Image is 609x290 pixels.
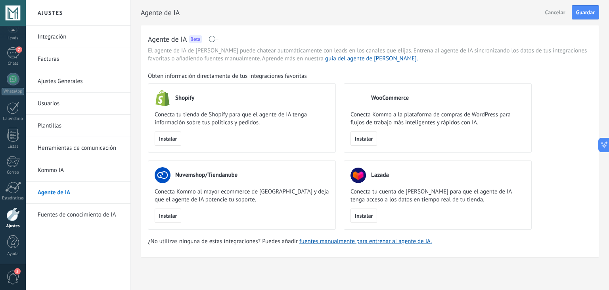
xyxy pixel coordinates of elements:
span: Instalar [159,213,177,218]
span: El agente de IA de [PERSON_NAME] puede chatear automáticamente con leads en los canales que elija... [148,47,592,63]
li: Integración [26,26,130,48]
span: 7 [16,46,22,53]
h2: Agente de IA [148,34,187,44]
span: Cancelar [545,10,565,15]
span: Guardar [576,10,595,15]
button: Instalar [155,209,181,223]
span: 2 [14,268,21,275]
div: Listas [2,144,25,149]
li: Kommo IA [26,159,130,182]
span: Instalar [355,136,373,141]
span: Conecta tu cuenta de [PERSON_NAME] para que el agente de IA tenga acceso a los datos en tiempo re... [350,188,525,204]
div: Leads [2,36,25,41]
span: Lazada [371,171,389,179]
a: Integración [38,26,123,48]
span: Conecta tu tienda de Shopify para que el agente de IA tenga información sobre tus políticas y ped... [155,111,329,127]
li: Ajustes Generales [26,70,130,93]
div: Estadísticas [2,196,25,201]
a: Agente de IA [38,182,123,204]
button: Guardar [572,5,599,19]
div: Correo [2,170,25,175]
a: guía del agente de [PERSON_NAME]. [325,55,418,62]
li: Agente de IA [26,182,130,204]
h2: Agente de IA [141,5,542,21]
span: Instalar [159,136,177,141]
button: Instalar [350,209,377,223]
div: Beta [189,35,201,43]
a: Usuarios [38,93,123,115]
li: Herramientas de comunicación [26,137,130,159]
a: Plantillas [38,115,123,137]
li: Usuarios [26,93,130,115]
div: WhatsApp [2,88,24,95]
div: Ayuda [2,251,25,257]
span: Obten información directamente de tus integraciones favoritas [148,72,307,80]
div: Ajustes [2,224,25,229]
a: fuentes manualmente para entrenar al agente de IA. [299,238,432,245]
button: Instalar [155,131,181,146]
span: Conecta Kommo a la plataforma de compras de WordPress para flujos de trabajo más inteligentes y r... [350,111,525,127]
div: Calendario [2,116,25,122]
a: Herramientas de comunicación [38,137,123,159]
span: Nuvemshop/Tiendanube [175,171,237,179]
span: Shopify [175,94,194,102]
button: Instalar [350,131,377,146]
span: Conecta Kommo al mayor ecommerce de [GEOGRAPHIC_DATA] y deja que el agente de IA potencie tu sopo... [155,188,329,204]
li: Facturas [26,48,130,70]
li: Fuentes de conocimiento de IA [26,204,130,226]
span: WooCommerce [371,94,409,102]
button: Cancelar [542,6,569,18]
li: Plantillas [26,115,130,137]
a: Facturas [38,48,123,70]
span: Instalar [355,213,373,218]
a: Fuentes de conocimiento de IA [38,204,123,226]
div: Chats [2,61,25,66]
a: Kommo IA [38,159,123,182]
a: Ajustes Generales [38,70,123,93]
span: ¿No utilizas ninguna de estas integraciones? Puedes añadir [148,238,299,246]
